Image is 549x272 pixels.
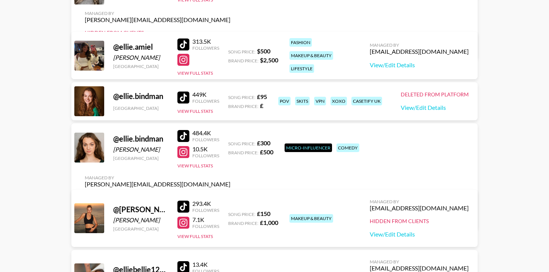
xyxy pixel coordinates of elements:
[192,216,219,223] div: 7.1K
[228,211,255,217] span: Song Price:
[85,30,230,36] div: Hidden from Clients
[192,207,219,213] div: Followers
[228,49,255,55] span: Song Price:
[260,219,278,226] strong: £ 1,000
[285,143,332,152] div: Micro-Influencer
[192,145,219,153] div: 10.5K
[289,214,333,223] div: makeup & beauty
[192,153,219,158] div: Followers
[331,97,347,105] div: xoxo
[192,129,219,137] div: 484.4K
[85,180,230,188] div: [PERSON_NAME][EMAIL_ADDRESS][DOMAIN_NAME]
[228,58,258,64] span: Brand Price:
[113,105,168,111] div: [GEOGRAPHIC_DATA]
[228,150,258,155] span: Brand Price:
[370,259,469,265] div: Managed By
[177,70,213,76] button: View Full Stats
[260,56,278,64] strong: $ 2,500
[314,97,326,105] div: vpn
[85,10,230,16] div: Managed By
[401,104,469,111] a: View/Edit Details
[257,93,267,100] strong: £ 95
[113,92,168,101] div: @ ellie.bindman
[370,231,469,238] a: View/Edit Details
[370,61,469,69] a: View/Edit Details
[228,103,258,109] span: Brand Price:
[177,234,213,239] button: View Full Stats
[113,42,168,52] div: @ ellie.amiel
[257,210,270,217] strong: £ 150
[192,261,219,268] div: 13.4K
[177,108,213,114] button: View Full Stats
[177,163,213,169] button: View Full Stats
[228,220,258,226] span: Brand Price:
[192,45,219,51] div: Followers
[113,134,168,143] div: @ ellie.bindman
[192,200,219,207] div: 293.4K
[370,218,469,225] div: Hidden from Clients
[370,199,469,204] div: Managed By
[192,137,219,142] div: Followers
[113,54,168,61] div: [PERSON_NAME]
[289,64,314,73] div: lifestyle
[85,16,230,24] div: [PERSON_NAME][EMAIL_ADDRESS][DOMAIN_NAME]
[336,143,359,152] div: comedy
[289,38,312,47] div: fashion
[192,91,219,98] div: 449K
[228,95,255,100] span: Song Price:
[351,97,382,105] div: casetify uk
[278,97,291,105] div: pov
[192,223,219,229] div: Followers
[370,42,469,48] div: Managed By
[113,155,168,161] div: [GEOGRAPHIC_DATA]
[113,146,168,153] div: [PERSON_NAME]
[257,47,270,55] strong: $ 500
[113,216,168,224] div: [PERSON_NAME]
[192,98,219,104] div: Followers
[370,48,469,55] div: [EMAIL_ADDRESS][DOMAIN_NAME]
[260,148,273,155] strong: £ 500
[85,175,230,180] div: Managed By
[370,265,469,272] div: [EMAIL_ADDRESS][DOMAIN_NAME]
[370,204,469,212] div: [EMAIL_ADDRESS][DOMAIN_NAME]
[113,226,168,232] div: [GEOGRAPHIC_DATA]
[401,91,469,98] div: Deleted from Platform
[113,64,168,69] div: [GEOGRAPHIC_DATA]
[289,51,333,60] div: makeup & beauty
[228,141,255,146] span: Song Price:
[257,139,270,146] strong: £ 300
[192,38,219,45] div: 313.5K
[113,205,168,214] div: @ [PERSON_NAME]
[260,102,263,109] strong: £
[295,97,310,105] div: skits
